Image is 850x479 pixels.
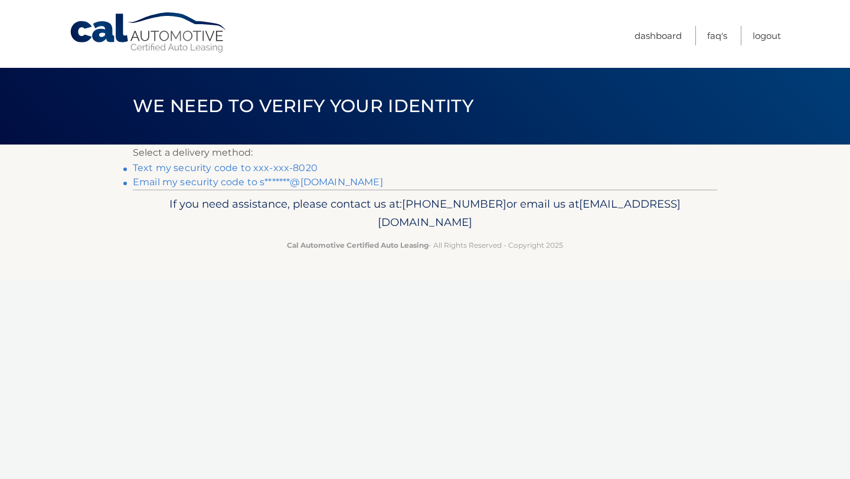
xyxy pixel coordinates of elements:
a: Email my security code to s*******@[DOMAIN_NAME] [133,176,383,188]
p: Select a delivery method: [133,145,717,161]
a: Cal Automotive [69,12,228,54]
a: Logout [753,26,781,45]
p: If you need assistance, please contact us at: or email us at [140,195,710,232]
a: Dashboard [635,26,682,45]
a: FAQ's [707,26,727,45]
a: Text my security code to xxx-xxx-8020 [133,162,318,173]
p: - All Rights Reserved - Copyright 2025 [140,239,710,251]
span: [PHONE_NUMBER] [402,197,506,211]
strong: Cal Automotive Certified Auto Leasing [287,241,429,250]
span: We need to verify your identity [133,95,473,117]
